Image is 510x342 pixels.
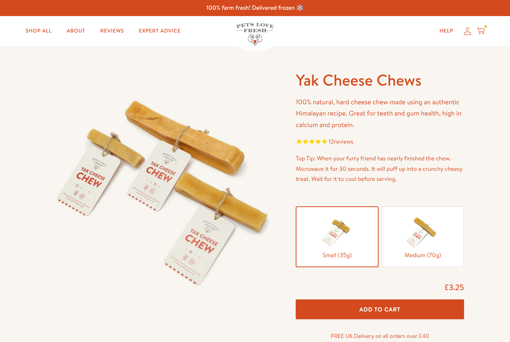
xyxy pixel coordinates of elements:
[296,137,464,148] span: Rated 4.9 out of 5 stars 12 reviews
[296,96,464,131] p: 100% natural, hard cheese chew made using an authentic Himalayan recipe. Great for teeth and gum ...
[388,250,457,261] span: Medium (70g)
[60,24,91,38] a: About
[46,70,278,302] img: Yak Cheese Chews
[302,250,371,261] span: Small (35g)
[444,282,464,293] span: £3.25
[296,154,464,184] p: Top Tip: When your furry friend has nearly finished the chew. Microwave it for 30 seconds. It wil...
[236,23,274,46] img: Pets Love Fresh
[433,24,459,38] a: Help
[133,24,187,38] a: Expert Advice
[473,307,503,335] iframe: Gorgias live chat messenger
[334,138,354,146] span: reviews
[329,138,353,146] span: 12 reviews
[360,305,401,313] span: Add To Cart
[19,24,57,38] a: Shop All
[296,331,464,341] p: FREE UK Delivery on all orders over £40
[296,299,464,319] button: Add To Cart
[94,24,130,38] a: Reviews
[296,70,464,90] h1: Yak Cheese Chews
